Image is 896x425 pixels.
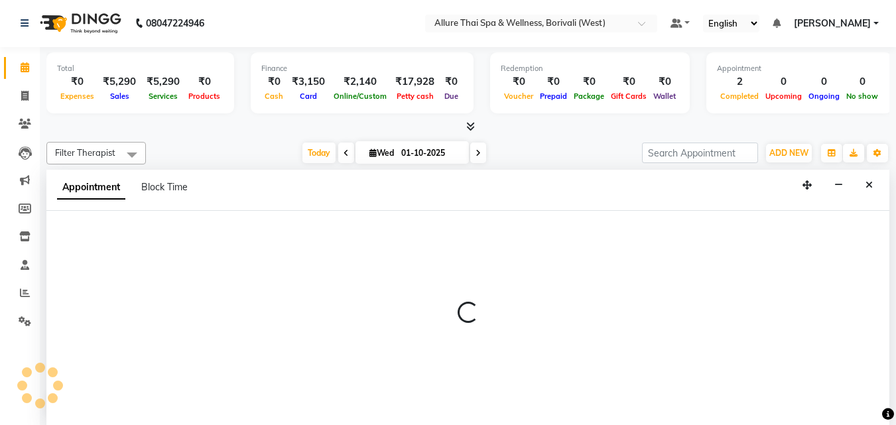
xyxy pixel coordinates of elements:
span: Upcoming [762,91,805,101]
div: ₹0 [570,74,608,90]
span: Services [145,91,181,101]
span: Expenses [57,91,97,101]
span: Due [441,91,462,101]
span: Voucher [501,91,537,101]
span: Ongoing [805,91,843,101]
span: Block Time [141,181,188,193]
div: ₹0 [537,74,570,90]
b: 08047224946 [146,5,204,42]
img: logo [34,5,125,42]
div: 0 [762,74,805,90]
div: ₹5,290 [97,74,141,90]
span: Gift Cards [608,91,650,101]
span: Wed [366,148,397,158]
input: 2025-10-01 [397,143,464,163]
div: ₹0 [650,74,679,90]
input: Search Appointment [642,143,758,163]
span: Cash [261,91,287,101]
span: Sales [107,91,133,101]
button: Close [860,175,879,196]
span: Petty cash [393,91,437,101]
div: ₹2,140 [330,74,390,90]
div: 0 [843,74,881,90]
span: [PERSON_NAME] [794,17,871,30]
div: ₹0 [57,74,97,90]
div: Appointment [717,63,881,74]
div: ₹3,150 [287,74,330,90]
span: ADD NEW [769,148,808,158]
button: ADD NEW [766,144,812,162]
div: 0 [805,74,843,90]
span: Completed [717,91,762,101]
div: ₹17,928 [390,74,440,90]
span: Products [185,91,224,101]
span: Package [570,91,608,101]
div: Total [57,63,224,74]
div: Finance [261,63,463,74]
span: Today [302,143,336,163]
div: Redemption [501,63,679,74]
span: Card [296,91,320,101]
div: 2 [717,74,762,90]
div: ₹0 [501,74,537,90]
span: Prepaid [537,91,570,101]
span: Online/Custom [330,91,390,101]
div: ₹5,290 [141,74,185,90]
div: ₹0 [185,74,224,90]
span: No show [843,91,881,101]
div: ₹0 [608,74,650,90]
span: Wallet [650,91,679,101]
div: ₹0 [261,74,287,90]
span: Appointment [57,176,125,200]
span: Filter Therapist [55,147,115,158]
div: ₹0 [440,74,463,90]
